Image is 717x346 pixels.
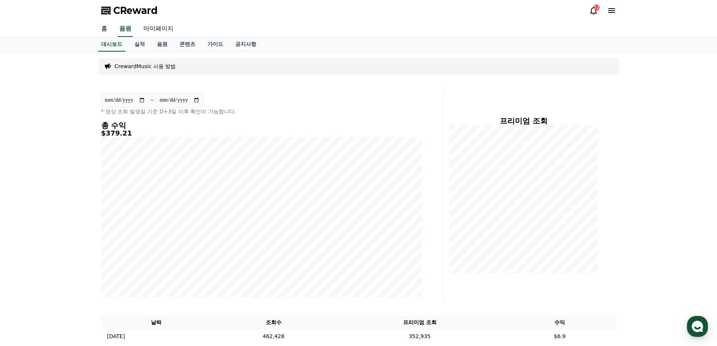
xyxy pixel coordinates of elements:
a: 홈 [2,239,50,258]
td: 352,935 [336,329,504,343]
th: 날짜 [101,316,212,329]
th: 프리미엄 조회 [336,316,504,329]
h4: 프리미엄 조회 [449,117,598,125]
a: CrewardMusic 사용 방법 [115,62,176,70]
td: $6.9 [504,329,616,343]
a: 음원 [151,37,174,52]
th: 조회수 [211,316,336,329]
p: * 영상 조회 발생일 기준 D+3일 이후 확인이 가능합니다. [101,108,422,115]
p: [DATE] [107,332,125,340]
h5: $379.21 [101,130,422,137]
td: 462,428 [211,329,336,343]
span: 설정 [116,250,125,256]
a: 마이페이지 [137,21,180,37]
span: 대화 [69,250,78,256]
div: 22 [594,5,600,11]
a: 실적 [128,37,151,52]
a: 22 [589,6,598,15]
a: CReward [101,5,158,17]
h4: 총 수익 [101,121,422,130]
a: 콘텐츠 [174,37,201,52]
a: 설정 [97,239,145,258]
th: 수익 [504,316,616,329]
span: 홈 [24,250,28,256]
a: 가이드 [201,37,229,52]
a: 공지사항 [229,37,262,52]
a: 대시보드 [98,37,125,52]
p: ~ [150,96,155,105]
a: 대화 [50,239,97,258]
a: 홈 [95,21,113,37]
span: CReward [113,5,158,17]
a: 음원 [118,21,133,37]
